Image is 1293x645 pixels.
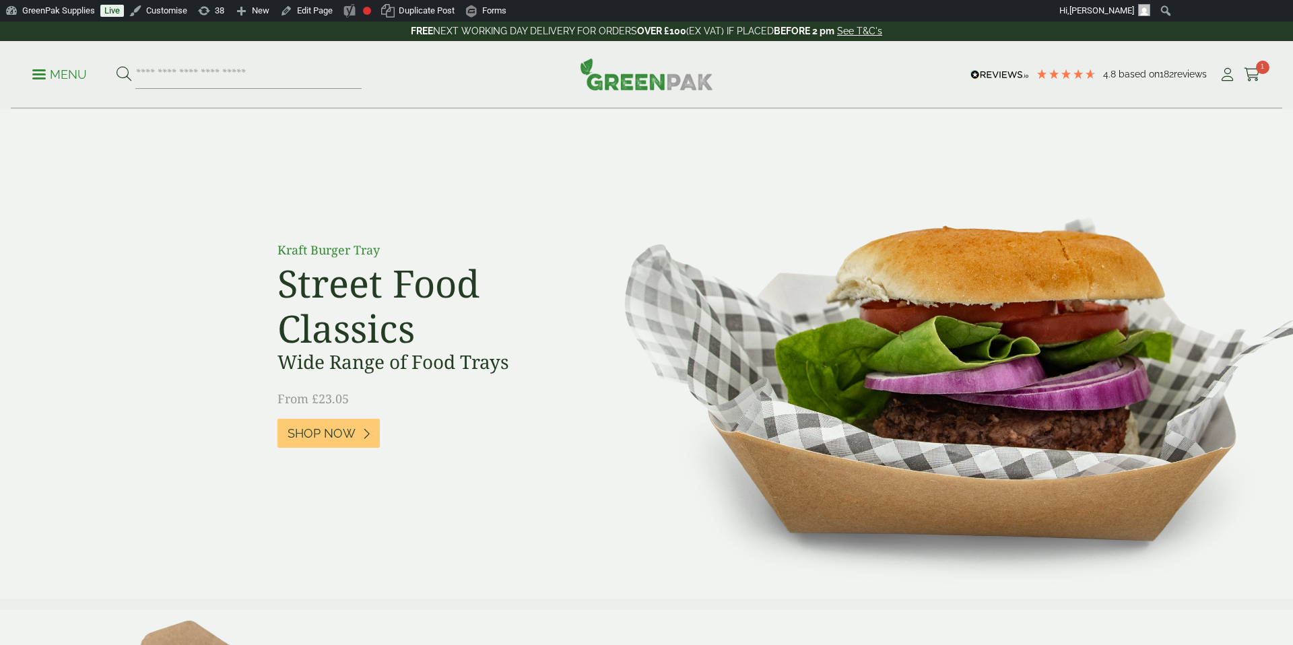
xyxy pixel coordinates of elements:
a: Live [100,5,124,17]
img: GreenPak Supplies [580,58,713,90]
a: 1 [1244,65,1261,85]
a: See T&C's [837,26,882,36]
span: From £23.05 [277,391,349,407]
img: Street Food Classics [582,109,1293,599]
i: My Account [1219,68,1236,81]
strong: OVER £100 [637,26,686,36]
h2: Street Food Classics [277,261,581,351]
i: Cart [1244,68,1261,81]
span: [PERSON_NAME] [1069,5,1134,15]
a: Shop Now [277,419,380,448]
img: REVIEWS.io [970,70,1029,79]
span: 182 [1160,69,1174,79]
a: Menu [32,67,87,80]
p: Kraft Burger Tray [277,241,581,259]
div: 4.79 Stars [1036,68,1096,80]
strong: BEFORE 2 pm [774,26,834,36]
span: 4.8 [1103,69,1119,79]
h3: Wide Range of Food Trays [277,351,581,374]
p: Menu [32,67,87,83]
span: reviews [1174,69,1207,79]
div: Focus keyphrase not set [363,7,371,15]
span: Shop Now [288,426,356,441]
span: 1 [1256,61,1269,74]
span: Based on [1119,69,1160,79]
strong: FREE [411,26,433,36]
